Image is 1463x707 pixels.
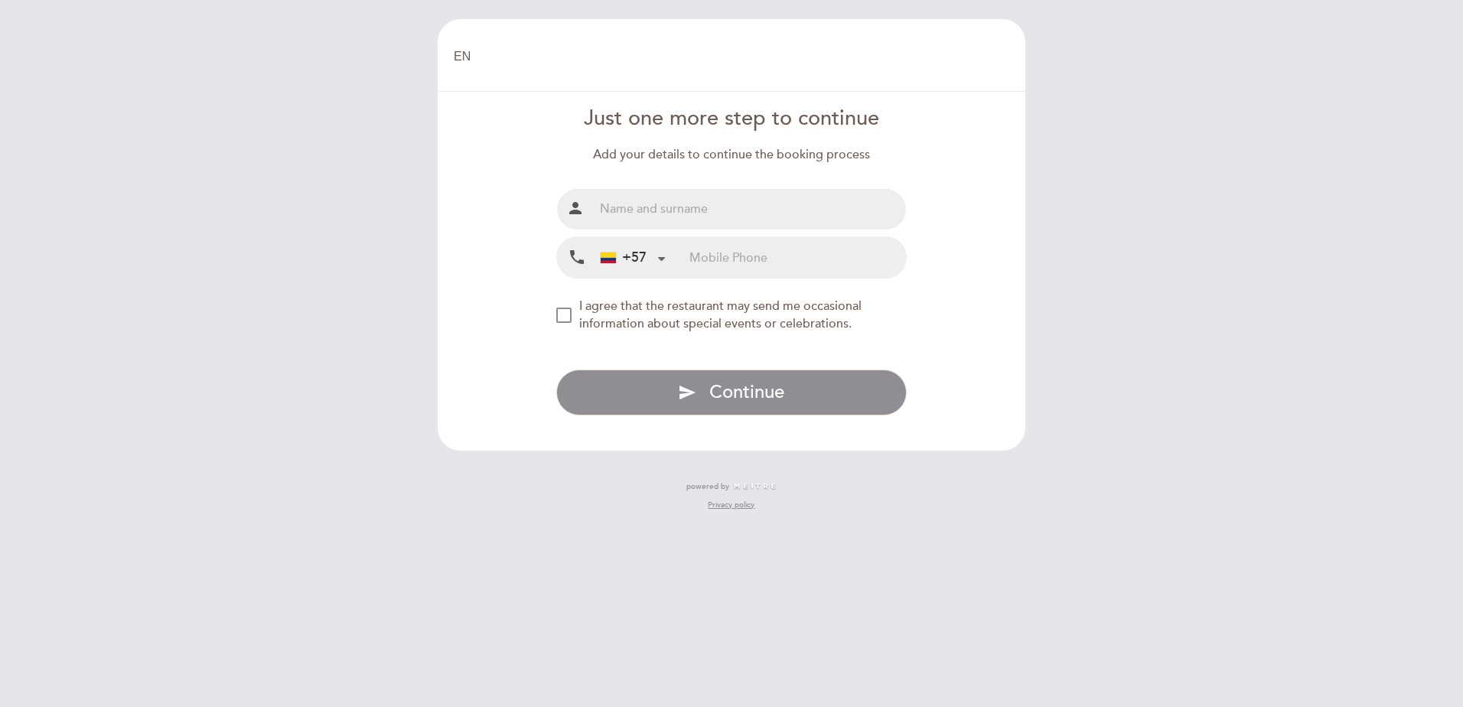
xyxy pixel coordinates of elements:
[708,500,754,510] a: Privacy policy
[556,104,907,134] div: Just one more step to continue
[594,189,907,230] input: Name and surname
[733,483,777,490] img: MEITRE
[595,238,671,277] div: Colombia: +57
[601,248,647,268] div: +57
[686,481,729,492] span: powered by
[709,381,784,403] span: Continue
[568,248,586,267] i: local_phone
[686,481,777,492] a: powered by
[678,383,696,402] i: send
[556,298,907,333] md-checkbox: NEW_MODAL_AGREE_RESTAURANT_SEND_OCCASIONAL_INFO
[566,199,585,217] i: person
[556,370,907,415] button: send Continue
[689,237,906,278] input: Mobile Phone
[579,298,862,331] span: I agree that the restaurant may send me occasional information about special events or celebrations.
[556,146,907,164] div: Add your details to continue the booking process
